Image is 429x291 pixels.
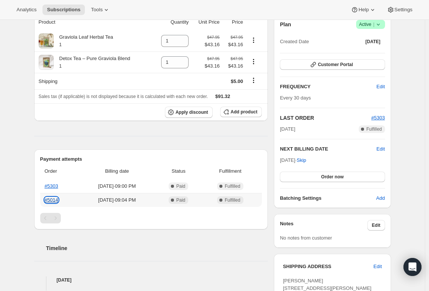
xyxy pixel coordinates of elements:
[376,195,385,202] span: Add
[292,154,311,166] button: Skip
[371,114,385,122] button: #5303
[176,197,185,203] span: Paid
[297,157,306,164] span: Skip
[372,81,389,93] button: Edit
[39,55,54,70] img: product img
[59,42,62,47] small: 1
[280,220,367,231] h3: Notes
[42,5,85,15] button: Subscriptions
[372,222,381,228] span: Edit
[40,213,262,223] nav: Pagination
[231,109,257,115] span: Add product
[215,93,230,99] span: $91.32
[280,114,371,122] h2: LAST ORDER
[280,172,385,182] button: Order now
[280,59,385,70] button: Customer Portal
[165,107,213,118] button: Apply discount
[231,78,243,84] span: $5.00
[207,35,219,39] small: $47.95
[248,36,260,44] button: Product actions
[191,14,222,30] th: Unit Price
[17,7,36,13] span: Analytics
[46,244,268,252] h2: Timeline
[376,83,385,90] span: Edit
[40,155,262,163] h2: Payment attempts
[153,14,191,30] th: Quantity
[403,258,421,276] div: Open Intercom Messenger
[280,125,295,133] span: [DATE]
[280,38,309,45] span: Created Date
[45,183,58,189] a: #5303
[373,21,374,27] span: |
[159,167,199,175] span: Status
[280,95,311,101] span: Every 30 days
[39,94,208,99] span: Sales tax (if applicable) is not displayed because it is calculated with each new order.
[39,33,54,48] img: product img
[280,83,376,90] h2: FREQUENCY
[47,7,80,13] span: Subscriptions
[34,14,153,30] th: Product
[373,263,382,270] span: Edit
[220,107,262,117] button: Add product
[80,167,154,175] span: Billing date
[361,36,385,47] button: [DATE]
[86,5,115,15] button: Tools
[207,56,219,61] small: $47.95
[222,14,245,30] th: Price
[225,197,240,203] span: Fulfilled
[205,41,220,48] span: $43.16
[366,39,381,45] span: [DATE]
[80,196,154,204] span: [DATE] · 09:04 PM
[359,21,382,28] span: Active
[280,235,332,241] span: No notes from customer
[367,220,385,231] button: Edit
[280,195,376,202] h6: Batching Settings
[283,263,373,270] h3: SHIPPING ADDRESS
[366,126,382,132] span: Fulfilled
[40,163,78,179] th: Order
[34,276,268,284] h4: [DATE]
[12,5,41,15] button: Analytics
[376,145,385,153] button: Edit
[231,56,243,61] small: $47.95
[369,261,386,273] button: Edit
[91,7,103,13] span: Tools
[80,182,154,190] span: [DATE] · 09:00 PM
[280,21,291,28] h2: Plan
[203,167,257,175] span: Fulfillment
[54,33,113,48] div: Graviola Leaf Herbal Tea
[371,115,385,121] a: #5303
[358,7,369,13] span: Help
[45,197,58,203] a: #5014
[34,73,153,89] th: Shipping
[231,35,243,39] small: $47.95
[346,5,381,15] button: Help
[176,183,185,189] span: Paid
[175,109,208,115] span: Apply discount
[224,41,243,48] span: $43.16
[382,5,417,15] button: Settings
[318,62,353,68] span: Customer Portal
[372,192,389,204] button: Add
[248,76,260,84] button: Shipping actions
[205,62,220,70] span: $43.16
[248,57,260,66] button: Product actions
[394,7,412,13] span: Settings
[54,55,130,70] div: Detox Tea – Pure Graviola Blend
[321,174,344,180] span: Order now
[280,145,376,153] h2: NEXT BILLING DATE
[225,183,240,189] span: Fulfilled
[59,63,62,69] small: 1
[224,62,243,70] span: $43.16
[280,157,306,163] span: [DATE] ·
